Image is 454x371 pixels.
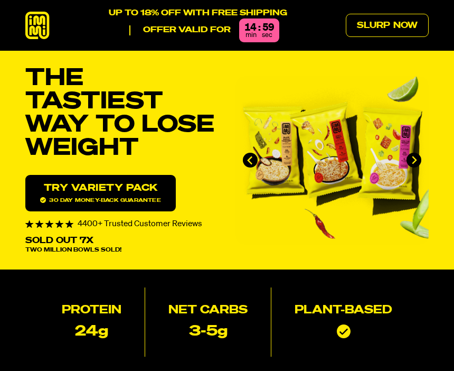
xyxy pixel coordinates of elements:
[25,175,176,211] a: Try variety Pack30 day money-back guarantee
[25,247,121,253] span: Two Million Bowls Sold!
[25,237,93,245] p: Sold Out 7X
[262,32,272,39] span: sec
[25,68,219,161] h1: THE TASTIEST WAY TO LOSE WEIGHT
[25,220,219,228] div: 4400+ Trusted Customer Reviews
[262,23,274,33] div: 59
[189,324,228,339] p: 3-5g
[243,153,258,168] button: Go to last slide
[168,305,248,317] h2: Net Carbs
[62,305,121,317] h2: Protein
[258,23,260,33] div: :
[109,8,287,18] p: UP TO 18% OFF WITH FREE SHIPPING
[295,305,392,317] h2: Plant-based
[75,324,108,339] p: 24g
[244,23,256,33] div: 14
[40,197,160,203] span: 30 day money-back guarantee
[346,14,429,37] a: Slurp Now
[235,76,429,245] div: immi slideshow
[129,25,231,35] p: Offer valid for
[235,76,429,245] li: 1 of 4
[406,153,421,168] button: Next slide
[245,32,257,39] span: min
